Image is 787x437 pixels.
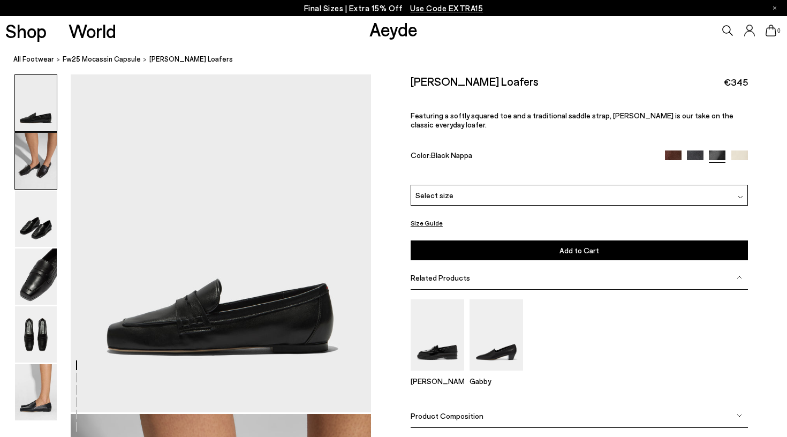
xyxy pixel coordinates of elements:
[411,240,748,260] button: Add to Cart
[738,194,743,200] img: svg%3E
[13,45,787,74] nav: breadcrumb
[411,363,464,386] a: Leon Loafers [PERSON_NAME]
[411,74,539,88] h2: [PERSON_NAME] Loafers
[410,3,483,13] span: Navigate to /collections/ss25-final-sizes
[737,275,742,280] img: svg%3E
[149,54,233,65] span: [PERSON_NAME] Loafers
[415,190,453,201] span: Select size
[15,191,57,247] img: Lana Moccasin Loafers - Image 3
[15,364,57,420] img: Lana Moccasin Loafers - Image 6
[776,28,782,34] span: 0
[63,54,141,65] a: Fw25 Mocassin Capsule
[470,299,523,371] img: Gabby Almond-Toe Loafers
[63,55,141,63] span: Fw25 Mocassin Capsule
[411,376,464,386] p: [PERSON_NAME]
[411,273,470,282] span: Related Products
[431,150,472,160] span: Black Nappa
[559,246,599,255] span: Add to Cart
[369,18,418,40] a: Aeyde
[766,25,776,36] a: 0
[411,216,443,230] button: Size Guide
[411,299,464,371] img: Leon Loafers
[470,376,523,386] p: Gabby
[69,21,116,40] a: World
[15,133,57,189] img: Lana Moccasin Loafers - Image 2
[470,363,523,386] a: Gabby Almond-Toe Loafers Gabby
[15,248,57,305] img: Lana Moccasin Loafers - Image 4
[304,2,483,15] p: Final Sizes | Extra 15% Off
[13,54,54,65] a: All Footwear
[411,150,654,163] div: Color:
[15,306,57,363] img: Lana Moccasin Loafers - Image 5
[724,76,748,89] span: €345
[5,21,47,40] a: Shop
[411,111,748,129] p: Featuring a softly squared toe and a traditional saddle strap, [PERSON_NAME] is our take on the c...
[411,411,483,420] span: Product Composition
[737,413,742,418] img: svg%3E
[15,75,57,131] img: Lana Moccasin Loafers - Image 1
